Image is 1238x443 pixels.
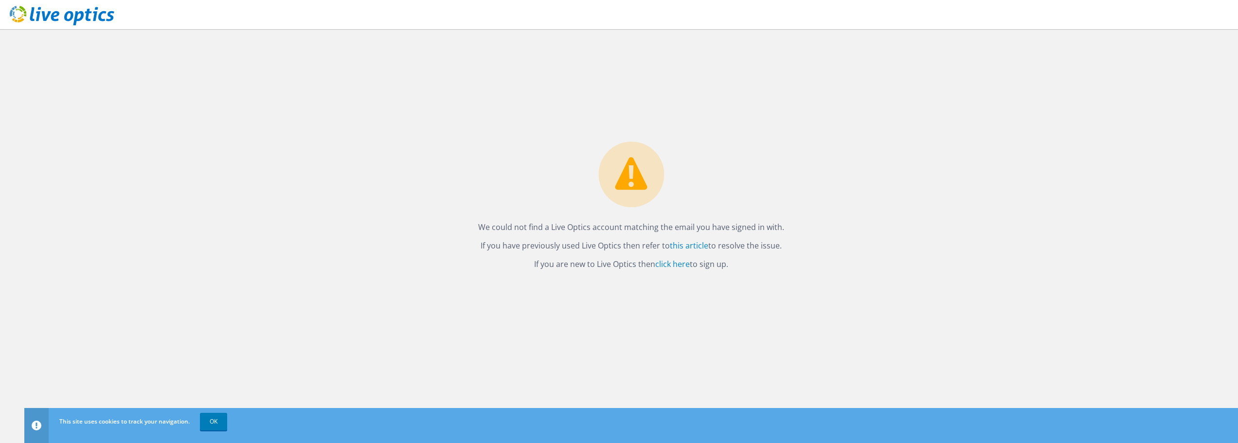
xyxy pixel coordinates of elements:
a: OK [200,413,227,430]
p: If you are new to Live Optics then to sign up. [478,257,784,271]
a: this article [670,240,708,251]
a: click here [655,259,690,269]
p: If you have previously used Live Optics then refer to to resolve the issue. [478,239,784,252]
p: We could not find a Live Optics account matching the email you have signed in with. [478,220,784,234]
span: This site uses cookies to track your navigation. [59,417,190,425]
